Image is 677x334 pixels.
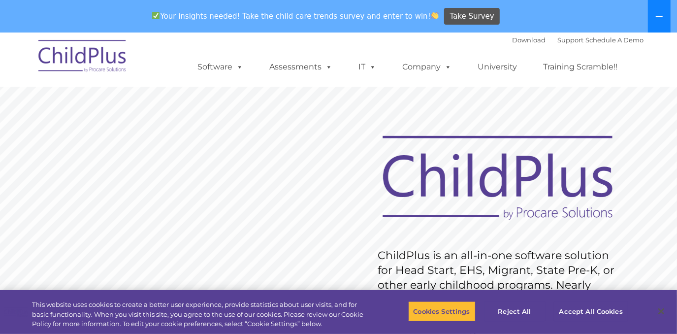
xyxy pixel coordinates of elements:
img: 👏 [431,12,439,19]
button: Reject All [484,301,546,322]
a: Take Survey [444,8,500,25]
a: Schedule A Demo [586,36,644,44]
a: Support [558,36,584,44]
button: Close [650,301,672,322]
span: Take Survey [450,8,494,25]
a: Company [393,57,462,77]
button: Cookies Settings [408,301,476,322]
a: IT [349,57,387,77]
button: Accept All Cookies [554,301,628,322]
font: | [513,36,644,44]
span: Your insights needed! Take the child care trends survey and enter to win! [148,6,443,26]
img: ChildPlus by Procare Solutions [33,33,132,82]
a: University [468,57,527,77]
a: Software [188,57,254,77]
a: Assessments [260,57,343,77]
a: Download [513,36,546,44]
div: This website uses cookies to create a better user experience, provide statistics about user visit... [32,300,372,329]
a: Training Scramble!! [534,57,628,77]
img: ✅ [152,12,160,19]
